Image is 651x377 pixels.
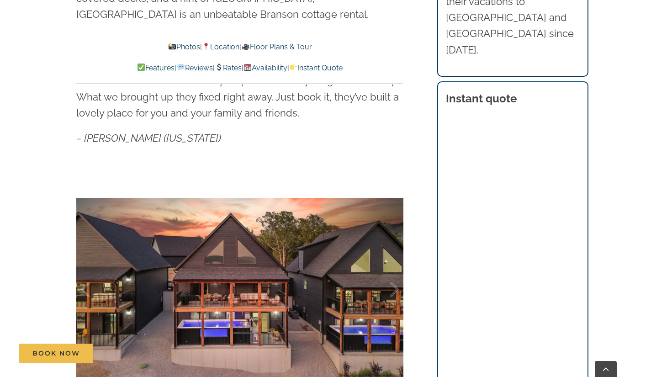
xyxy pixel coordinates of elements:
[176,64,212,72] a: Reviews
[169,43,176,50] img: 📸
[290,64,297,71] img: 👉
[177,64,185,71] img: 💬
[244,64,251,71] img: 📆
[168,42,200,51] a: Photos
[202,42,239,51] a: Location
[19,344,93,363] a: Book Now
[76,41,403,53] p: | |
[215,64,222,71] img: 💲
[32,350,80,357] span: Book Now
[76,62,403,74] p: | | | |
[243,64,287,72] a: Availability
[446,92,517,105] strong: Instant quote
[138,64,145,71] img: ✅
[215,64,242,72] a: Rates
[76,132,221,144] em: – [PERSON_NAME] ([US_STATE])
[241,42,312,51] a: Floor Plans & Tour
[137,64,175,72] a: Features
[202,43,210,50] img: 📍
[76,57,403,121] p: A very clean home. Beautiful area. We want to find a vacation home here now lol. Owners were very...
[289,64,343,72] a: Instant Quote
[242,43,249,50] img: 🎥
